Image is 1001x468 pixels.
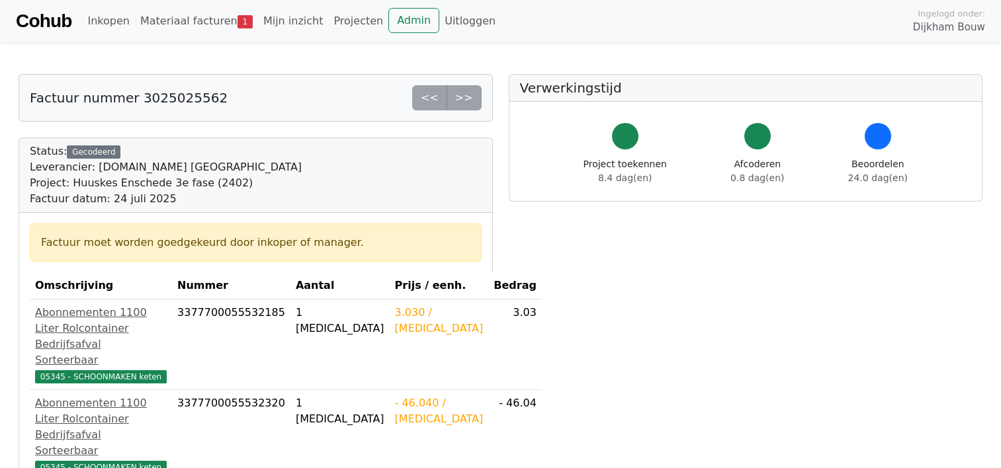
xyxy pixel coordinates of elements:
[395,395,484,427] div: - 46.040 / [MEDICAL_DATA]
[35,305,167,368] div: Abonnementen 1100 Liter Rolcontainer Bedrijfsafval Sorteerbaar
[30,191,302,207] div: Factuur datum: 24 juli 2025
[296,395,384,427] div: 1 [MEDICAL_DATA]
[238,15,253,28] span: 1
[848,173,908,183] span: 24.0 dag(en)
[41,235,470,251] div: Factuur moet worden goedgekeurd door inkoper of manager.
[296,305,384,336] div: 1 [MEDICAL_DATA]
[439,8,501,34] a: Uitloggen
[172,299,290,390] td: 3377700055532185
[730,157,784,185] div: Afcoderen
[584,157,667,185] div: Project toekennen
[82,8,134,34] a: Inkopen
[35,305,167,384] a: Abonnementen 1100 Liter Rolcontainer Bedrijfsafval Sorteerbaar05345 - SCHOONMAKEN keten
[328,8,388,34] a: Projecten
[488,299,542,390] td: 3.03
[598,173,652,183] span: 8.4 dag(en)
[30,143,302,207] div: Status:
[848,157,908,185] div: Beoordelen
[67,145,120,159] div: Gecodeerd
[388,8,439,33] a: Admin
[16,5,71,37] a: Cohub
[913,20,985,35] span: Dijkham Bouw
[290,272,390,299] th: Aantal
[390,272,489,299] th: Prijs / eenh.
[172,272,290,299] th: Nummer
[918,7,985,20] span: Ingelogd onder:
[30,159,302,175] div: Leverancier: [DOMAIN_NAME] [GEOGRAPHIC_DATA]
[35,370,167,383] span: 05345 - SCHOONMAKEN keten
[520,80,972,96] h5: Verwerkingstijd
[730,173,784,183] span: 0.8 dag(en)
[258,8,329,34] a: Mijn inzicht
[30,90,228,106] h5: Factuur nummer 3025025562
[135,8,258,34] a: Materiaal facturen1
[395,305,484,336] div: 3.030 / [MEDICAL_DATA]
[30,272,172,299] th: Omschrijving
[30,175,302,191] div: Project: Huuskes Enschede 3e fase (2402)
[488,272,542,299] th: Bedrag
[35,395,167,459] div: Abonnementen 1100 Liter Rolcontainer Bedrijfsafval Sorteerbaar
